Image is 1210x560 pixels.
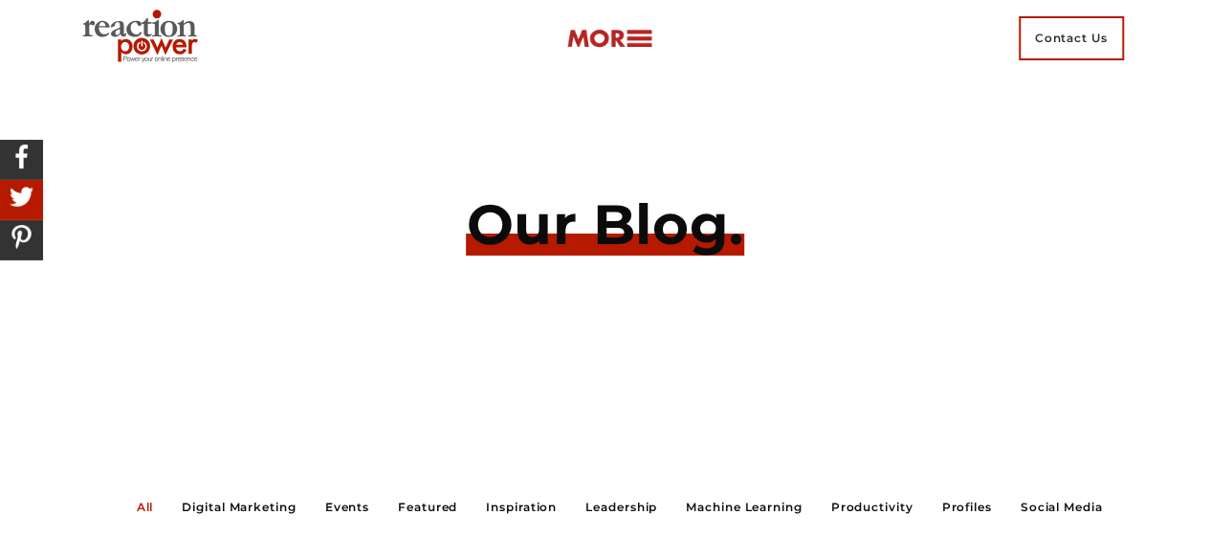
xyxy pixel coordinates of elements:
[831,499,913,515] a: Productivity
[5,140,38,173] img: Share On Facebook
[466,190,743,258] span: Our blog.
[5,220,38,254] img: Share On Pinterest
[566,28,652,50] img: more-btn.png
[325,499,369,515] a: Events
[686,499,802,515] a: Machine Learning
[182,499,296,515] a: Digital Marketing
[486,499,557,515] a: Inspiration
[5,180,38,213] img: Share On Twitter
[1021,499,1103,515] a: Social Media
[585,499,657,515] a: Leadership
[75,4,213,73] img: Executive Branding | Personal Branding Agency
[398,499,457,515] a: Featured
[941,499,991,515] a: Profiles
[1019,16,1124,60] span: Contact Us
